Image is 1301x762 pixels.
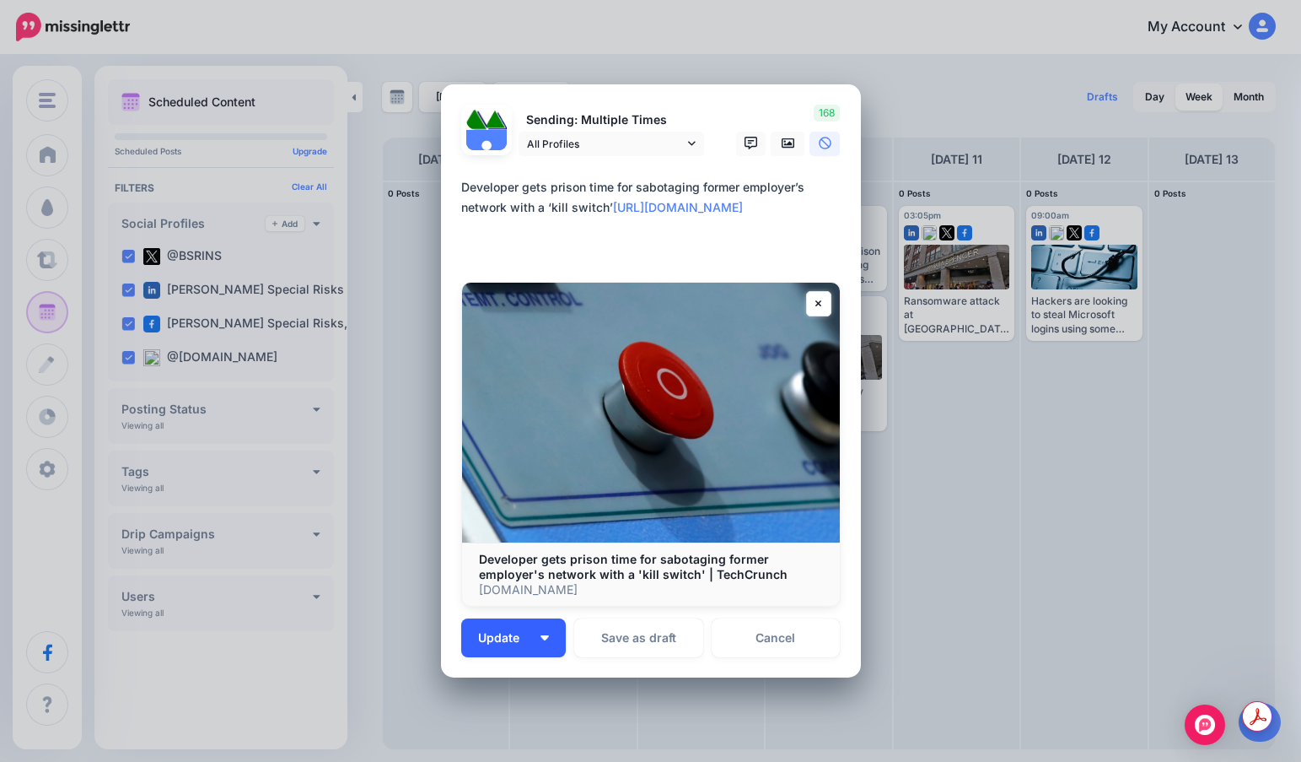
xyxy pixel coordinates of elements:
span: All Profiles [527,135,684,153]
a: Cancel [712,619,841,657]
span: Update [478,632,532,644]
button: Update [461,619,566,657]
b: Developer gets prison time for sabotaging former employer's network with a 'kill switch' | TechCr... [479,552,788,581]
img: arrow-down-white.png [540,635,549,640]
p: [DOMAIN_NAME] [479,582,823,597]
img: 1Q3z5d12-75797.jpg [487,110,507,130]
div: Open Intercom Messenger [1185,705,1225,745]
a: All Profiles [519,132,704,156]
img: user_default_image.png [466,130,507,170]
p: Sending: Multiple Times [519,111,704,130]
img: Developer gets prison time for sabotaging former employer's network with a 'kill switch' | TechCr... [462,283,840,543]
button: Save as draft [574,619,703,657]
span: 168 [814,105,840,122]
img: 379531_475505335829751_837246864_n-bsa122537.jpg [466,110,487,130]
div: Developer gets prison time for sabotaging former employer’s network with a ‘kill switch’ [461,177,849,218]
